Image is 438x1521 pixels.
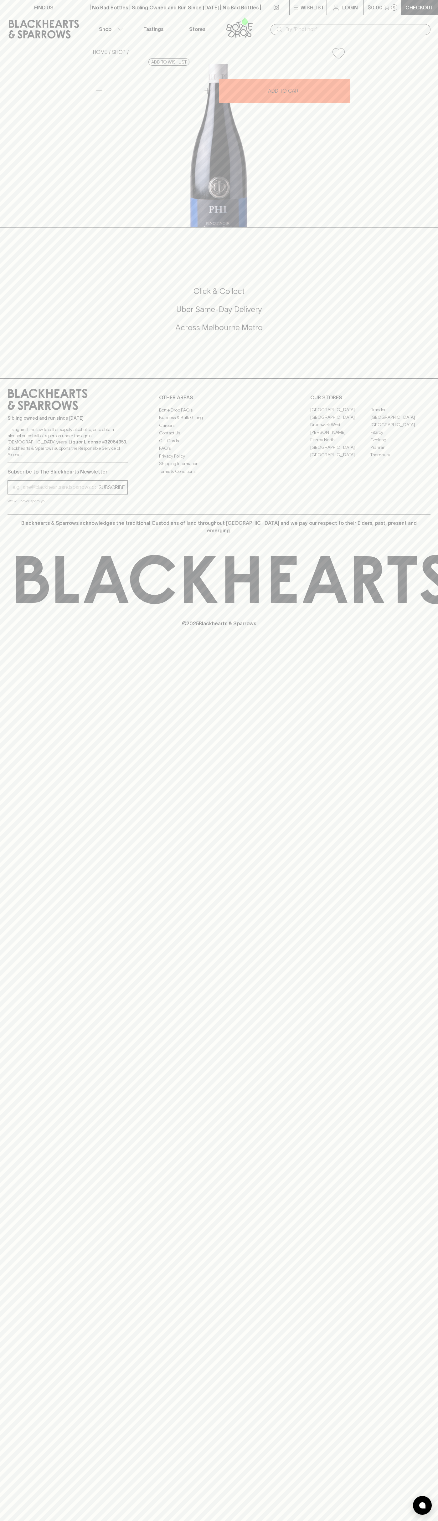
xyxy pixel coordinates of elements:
p: Subscribe to The Blackhearts Newsletter [8,468,128,475]
input: e.g. jane@blackheartsandsparrows.com.au [13,482,96,492]
a: Braddon [370,406,430,414]
p: Sibling owned and run since [DATE] [8,415,128,421]
p: It is against the law to sell or supply alcohol to, or to obtain alcohol on behalf of a person un... [8,426,128,458]
button: Add to wishlist [330,46,347,62]
p: We will never spam you [8,498,128,504]
a: [PERSON_NAME] [310,429,370,436]
a: Business & Bulk Gifting [159,414,279,422]
p: $0.00 [368,4,383,11]
p: ADD TO CART [268,87,301,95]
p: OTHER AREAS [159,394,279,401]
button: SUBSCRIBE [96,481,127,494]
a: [GEOGRAPHIC_DATA] [310,406,370,414]
p: OUR STORES [310,394,430,401]
strong: Liquor License #32064953 [69,439,126,444]
input: Try "Pinot noir" [286,24,425,34]
a: [GEOGRAPHIC_DATA] [310,444,370,451]
a: Terms & Conditions [159,468,279,475]
a: Brunswick West [310,421,370,429]
img: 26836.png [88,64,350,227]
a: Fitzroy [370,429,430,436]
p: FIND US [34,4,54,11]
a: [GEOGRAPHIC_DATA] [310,451,370,459]
p: Tastings [143,25,163,33]
a: Contact Us [159,429,279,437]
a: [GEOGRAPHIC_DATA] [370,414,430,421]
a: Bottle Drop FAQ's [159,406,279,414]
a: SHOP [112,49,126,55]
a: [GEOGRAPHIC_DATA] [370,421,430,429]
a: HOME [93,49,107,55]
p: Wishlist [301,4,324,11]
p: 0 [393,6,395,9]
h5: Uber Same-Day Delivery [8,304,430,315]
a: Careers [159,422,279,429]
a: Gift Cards [159,437,279,444]
a: [GEOGRAPHIC_DATA] [310,414,370,421]
button: Shop [88,15,132,43]
p: Blackhearts & Sparrows acknowledges the traditional Custodians of land throughout [GEOGRAPHIC_DAT... [12,519,426,534]
a: Fitzroy North [310,436,370,444]
img: bubble-icon [419,1502,425,1508]
a: Prahran [370,444,430,451]
h5: Click & Collect [8,286,430,296]
p: Checkout [405,4,434,11]
p: Shop [99,25,111,33]
a: Stores [175,15,219,43]
p: Stores [189,25,205,33]
h5: Across Melbourne Metro [8,322,430,333]
a: Privacy Policy [159,452,279,460]
button: ADD TO CART [219,79,350,103]
a: FAQ's [159,445,279,452]
a: Thornbury [370,451,430,459]
a: Geelong [370,436,430,444]
button: Add to wishlist [148,58,189,66]
a: Tastings [131,15,175,43]
p: Login [342,4,358,11]
a: Shipping Information [159,460,279,468]
p: SUBSCRIBE [99,484,125,491]
div: Call to action block [8,261,430,366]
